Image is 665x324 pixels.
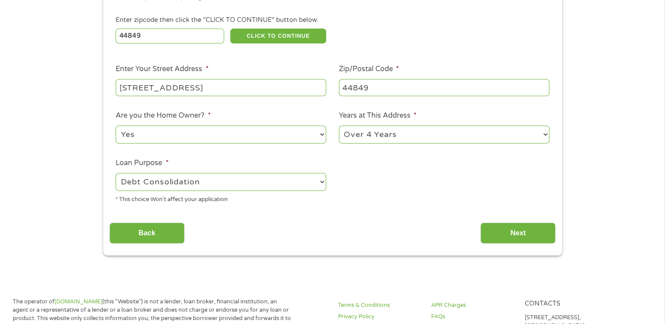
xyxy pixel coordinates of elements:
[116,79,326,96] input: 1 Main Street
[525,300,607,308] h4: Contacts
[109,223,185,244] input: Back
[338,313,421,321] a: Privacy Policy
[116,192,326,204] div: * This choice Won’t affect your application
[339,111,417,120] label: Years at This Address
[338,301,421,310] a: Terms & Conditions
[431,313,514,321] a: FAQs
[116,65,208,74] label: Enter Your Street Address
[116,15,549,25] div: Enter zipcode then click the "CLICK TO CONTINUE" button below.
[339,65,399,74] label: Zip/Postal Code
[116,111,211,120] label: Are you the Home Owner?
[116,29,224,43] input: Enter Zipcode (e.g 01510)
[55,298,102,305] a: [DOMAIN_NAME]
[480,223,556,244] input: Next
[431,301,514,310] a: APR Charges
[230,29,326,43] button: CLICK TO CONTINUE
[116,158,168,168] label: Loan Purpose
